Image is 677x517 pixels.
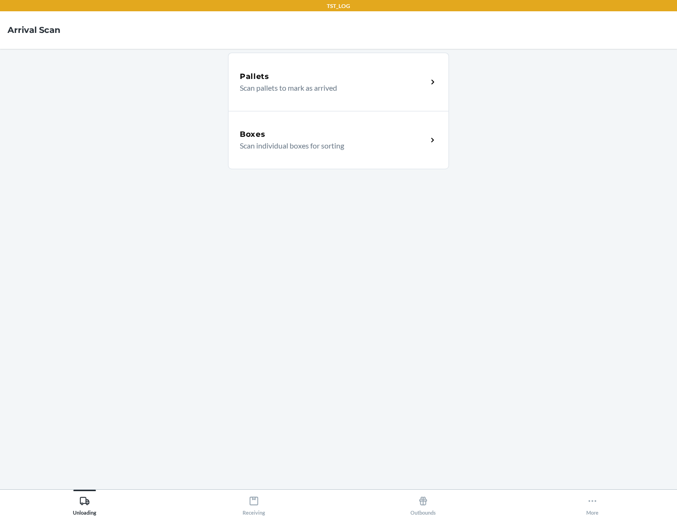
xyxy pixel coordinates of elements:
button: More [508,490,677,516]
button: Outbounds [338,490,508,516]
p: TST_LOG [327,2,350,10]
div: Outbounds [410,492,436,516]
div: More [586,492,598,516]
div: Receiving [243,492,265,516]
div: Unloading [73,492,96,516]
h5: Boxes [240,129,266,140]
button: Receiving [169,490,338,516]
h4: Arrival Scan [8,24,60,36]
p: Scan pallets to mark as arrived [240,82,420,94]
a: PalletsScan pallets to mark as arrived [228,53,449,111]
p: Scan individual boxes for sorting [240,140,420,151]
h5: Pallets [240,71,269,82]
a: BoxesScan individual boxes for sorting [228,111,449,169]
